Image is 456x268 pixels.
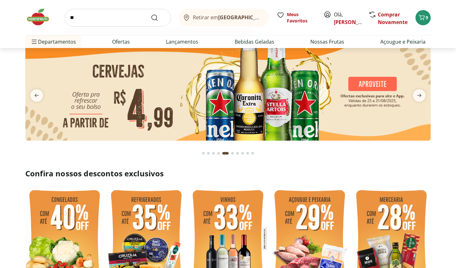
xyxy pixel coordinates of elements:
button: Go to page 7 from fs-carousel [235,146,240,161]
a: Lançamentos [166,38,198,46]
a: Bebidas Geladas [235,38,274,46]
a: Meus Favoritos [277,11,316,24]
button: Current page from fs-carousel [221,146,230,161]
button: Go to page 1 from fs-carousel [201,146,206,161]
button: Go to page 3 from fs-carousel [211,146,216,161]
img: cervejas [25,43,431,141]
span: Departamentos [30,34,76,49]
button: Go to page 8 from fs-carousel [240,146,245,161]
button: next [408,89,431,102]
span: 9 [426,15,428,21]
a: Nossas Frutas [310,38,344,46]
button: Go to page 4 from fs-carousel [216,146,221,161]
button: Retirar em[GEOGRAPHIC_DATA]/[GEOGRAPHIC_DATA] [179,9,269,27]
button: Go to page 9 from fs-carousel [245,146,250,161]
img: Hortifruti [25,8,57,27]
input: search [65,9,171,27]
a: Ofertas [112,38,130,46]
h2: Confira nossos descontos exclusivos [25,168,431,179]
button: Carrinho [415,10,431,25]
button: Go to page 10 from fs-carousel [250,146,255,161]
span: Olá, [334,11,362,26]
a: Açougue e Peixaria [380,38,426,46]
button: Go to page 6 from fs-carousel [230,146,235,161]
button: Submit Search [151,14,166,21]
button: previous [25,89,48,102]
span: Retirar em [193,15,263,20]
a: Comprar Novamente [378,11,408,26]
span: Meus Favoritos [287,11,316,24]
button: Menu [30,34,38,49]
button: Go to page 2 from fs-carousel [206,146,211,161]
a: [PERSON_NAME] [334,19,375,26]
b: [GEOGRAPHIC_DATA]/[GEOGRAPHIC_DATA] [218,14,325,21]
